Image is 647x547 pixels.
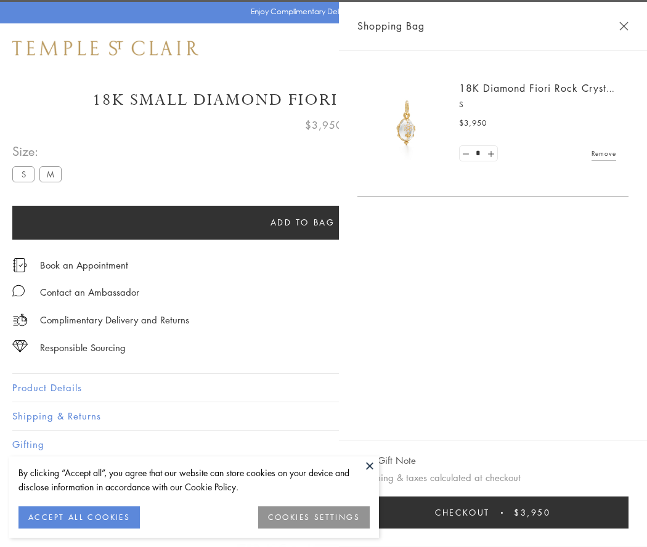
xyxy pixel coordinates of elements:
[12,206,593,240] button: Add to bag
[12,340,28,352] img: icon_sourcing.svg
[40,285,139,300] div: Contact an Ambassador
[619,22,629,31] button: Close Shopping Bag
[12,402,635,430] button: Shipping & Returns
[357,496,629,529] button: Checkout $3,950
[459,99,616,111] p: S
[459,117,487,129] span: $3,950
[435,506,490,519] span: Checkout
[12,166,35,182] label: S
[357,470,629,485] p: Shipping & taxes calculated at checkout
[12,89,635,111] h1: 18K Small Diamond Fiori Rock Crystal Amulet
[12,41,198,55] img: Temple St. Clair
[460,146,472,161] a: Set quantity to 0
[370,86,444,160] img: P51889-E11FIORI
[484,146,497,161] a: Set quantity to 2
[12,374,635,402] button: Product Details
[40,258,128,272] a: Book an Appointment
[357,18,425,34] span: Shopping Bag
[12,312,28,328] img: icon_delivery.svg
[592,147,616,160] a: Remove
[12,141,67,161] span: Size:
[251,6,391,18] p: Enjoy Complimentary Delivery & Returns
[12,431,635,458] button: Gifting
[258,506,370,529] button: COOKIES SETTINGS
[357,453,416,468] button: Add Gift Note
[305,117,343,133] span: $3,950
[12,258,27,272] img: icon_appointment.svg
[12,285,25,297] img: MessageIcon-01_2.svg
[40,312,189,328] p: Complimentary Delivery and Returns
[39,166,62,182] label: M
[40,340,126,355] div: Responsible Sourcing
[271,216,335,229] span: Add to bag
[18,506,140,529] button: ACCEPT ALL COOKIES
[514,506,551,519] span: $3,950
[18,466,370,494] div: By clicking “Accept all”, you agree that our website can store cookies on your device and disclos...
